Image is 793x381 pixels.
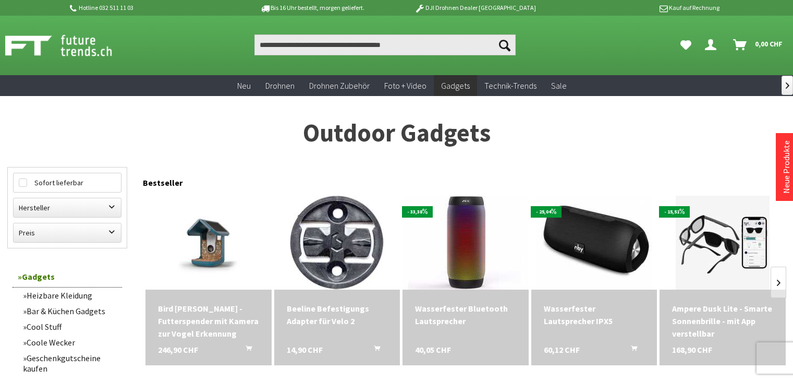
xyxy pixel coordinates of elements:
div: Beeline Befestigungs Adapter für Velo 2 [287,302,388,327]
a: Ampere Dusk Lite - Smarte Sonnenbrille - mit App verstellbar 168,90 CHF [672,302,773,340]
a: Drohnen [258,75,302,97]
img: Shop Futuretrends - zur Startseite wechseln [5,32,135,58]
span: 168,90 CHF [672,343,712,356]
button: In den Warenkorb [618,343,643,357]
label: Sofort lieferbar [14,173,121,192]
span: 0,00 CHF [755,35,783,52]
a: Wasserfester Lautsprecher IPX5 60,12 CHF In den Warenkorb [544,302,645,327]
a: Neu [230,75,258,97]
label: Hersteller [14,198,121,217]
input: Produkt, Marke, Kategorie, EAN, Artikelnummer… [254,34,515,55]
span: 14,90 CHF [287,343,323,356]
label: Preis [14,223,121,242]
a: Cool Stuff [18,319,122,335]
span: Drohnen Zubehör [309,80,370,91]
button: Suchen [494,34,516,55]
div: Bird [PERSON_NAME] - Futterspender mit Kamera zur Vogel Erkennung [158,302,259,340]
div: Bestseller [143,167,786,193]
img: Ampere Dusk Lite - Smarte Sonnenbrille - mit App verstellbar [676,196,770,290]
p: DJI Drohnen Dealer [GEOGRAPHIC_DATA] [394,2,556,14]
span: Neu [237,80,251,91]
div: Wasserfester Bluetooth Lautsprecher [415,302,516,327]
span: Sale [551,80,567,91]
p: Bis 16 Uhr bestellt, morgen geliefert. [231,2,394,14]
span: 40,05 CHF [415,343,451,356]
img: Beeline Befestigungs Adapter für Velo 2 [290,196,384,290]
p: Kauf auf Rechnung [557,2,719,14]
a: Drohnen Zubehör [302,75,377,97]
a: Geschenkgutscheine kaufen [18,350,122,376]
a: Foto + Video [377,75,434,97]
a: Gadgets [434,75,477,97]
a: Neue Produkte [781,140,791,194]
a: Wasserfester Bluetooth Lautsprecher 40,05 CHF [415,302,516,327]
img: Wasserfester Lautsprecher IPX5 [536,196,652,290]
a: Gadgets [13,266,122,288]
div: Ampere Dusk Lite - Smarte Sonnenbrille - mit App verstellbar [672,302,773,340]
img: Bird Buddy Vogelhaus - Futterspender mit Kamera zur Vogel Erkennung [145,203,272,282]
a: Meine Favoriten [675,34,697,55]
h1: Outdoor Gadgets [7,120,786,146]
a: Dein Konto [701,34,725,55]
img: Wasserfester Bluetooth Lautsprecher [403,196,528,290]
a: Sale [544,75,574,97]
span:  [786,82,789,89]
span: Foto + Video [384,80,426,91]
p: Hotline 032 511 11 03 [68,2,231,14]
a: Technik-Trends [477,75,544,97]
span: 246,90 CHF [158,343,198,356]
a: Beeline Befestigungs Adapter für Velo 2 14,90 CHF In den Warenkorb [287,302,388,327]
button: In den Warenkorb [233,343,258,357]
div: Wasserfester Lautsprecher IPX5 [544,302,645,327]
a: Bird [PERSON_NAME] - Futterspender mit Kamera zur Vogel Erkennung 246,90 CHF In den Warenkorb [158,302,259,340]
a: Bar & Küchen Gadgets [18,303,122,319]
button: In den Warenkorb [361,343,386,357]
span: Technik-Trends [484,80,536,91]
span: Gadgets [441,80,470,91]
a: Coole Wecker [18,335,122,350]
span: 60,12 CHF [544,343,580,356]
a: Heizbare Kleidung [18,288,122,303]
a: Warenkorb [729,34,788,55]
span: Drohnen [265,80,295,91]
